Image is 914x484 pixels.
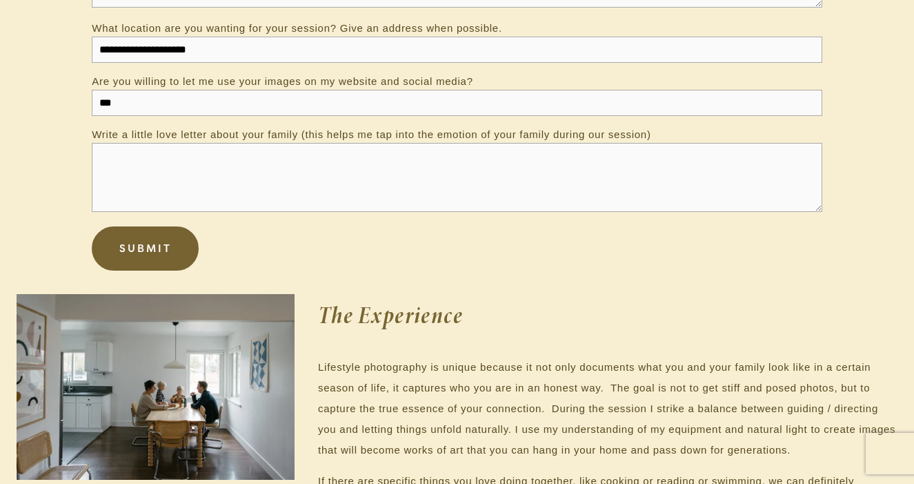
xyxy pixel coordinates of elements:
span: Submit [119,241,172,255]
span: Are you willing to let me use your images on my website and social media? [92,75,473,87]
p: Lifestyle photography is unique because it not only documents what you and your family look like ... [318,357,897,461]
button: SubmitSubmit [92,226,199,271]
strong: The Experience [318,299,462,331]
span: Write a little love letter about your family (this helps me tap into the emotion of your family d... [92,128,650,140]
span: What location are you wanting for your session? Give an address when possible. [92,22,502,34]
